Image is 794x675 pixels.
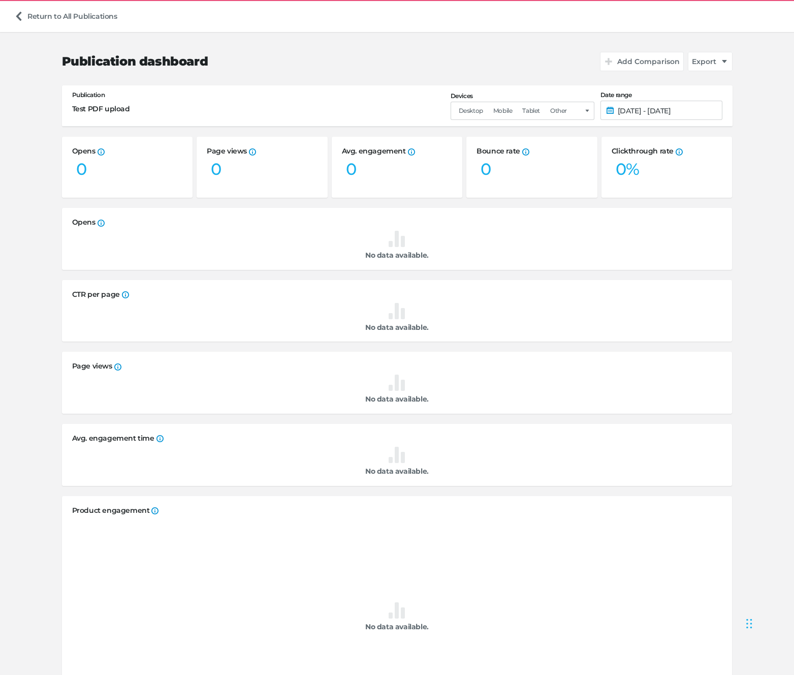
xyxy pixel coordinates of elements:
button: Add Comparison [600,52,684,71]
span: Mobile [493,107,513,114]
div: 0 [481,160,491,179]
a: Return to All Publications [10,7,121,26]
span: No data available. [365,251,429,260]
label: Devices [451,93,594,100]
span: Test PDF upload [72,105,130,113]
h2: CTR per page [72,290,722,299]
div: 0 [76,160,87,179]
button: Export [688,52,733,71]
h2: Page views [72,362,722,371]
h2: Bounce rate [477,147,587,156]
span: Tablet [522,107,540,114]
label: Date range [600,91,722,99]
h2: Opens [72,147,183,156]
div: 0% [616,160,640,179]
span: No data available. [365,323,429,332]
div: Drag [746,608,752,639]
h2: Clickthrough rate [612,147,722,156]
div: 0 [211,160,221,179]
div: 0 [346,160,357,179]
label: Publication [72,91,105,99]
span: Desktop [459,107,483,114]
iframe: Chat Widget [743,598,794,647]
h2: Publication dashboard [62,54,208,69]
span: No data available. [365,623,429,631]
span: Other [550,107,567,114]
h2: Avg. engagement time [72,434,722,443]
h2: Avg. engagement [342,147,453,156]
span: [DATE] - [DATE] [618,107,716,114]
span: No data available. [365,467,429,476]
h2: Page views [207,147,317,156]
h2: Product engagement [72,506,722,515]
h2: Opens [72,218,722,227]
span: No data available. [365,395,429,404]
